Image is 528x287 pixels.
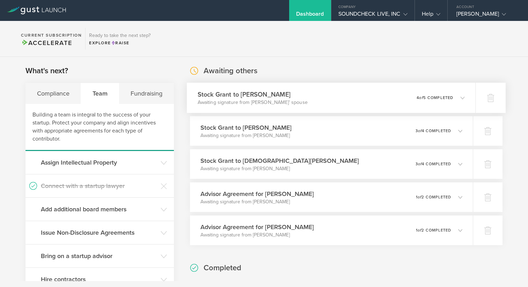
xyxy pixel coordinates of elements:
h3: Assign Intellectual Property [41,158,157,167]
h2: Completed [204,263,241,273]
h3: Advisor Agreement for [PERSON_NAME] [200,189,314,198]
div: Compliance [25,83,81,104]
em: of [418,162,422,166]
div: Team [81,83,119,104]
div: Dashboard [296,10,324,21]
span: Raise [111,40,130,45]
h3: Stock Grant to [PERSON_NAME] [200,123,292,132]
h3: Stock Grant to [PERSON_NAME] [197,90,307,99]
p: Awaiting signature from [PERSON_NAME] [200,198,314,205]
h2: Awaiting others [204,66,257,76]
p: Awaiting signature from [PERSON_NAME] [200,132,292,139]
h3: Bring on a startup advisor [41,251,157,260]
div: SOUNDCHECK LIVE, INC [338,10,408,21]
div: Building a team is integral to the success of your startup. Protect your company and align incent... [25,104,174,151]
h2: Current Subscription [21,33,82,37]
div: Explore [89,40,151,46]
em: of [419,96,423,100]
p: Awaiting signature from [PERSON_NAME] [200,232,314,239]
p: 1 2 completed [416,228,451,232]
p: Awaiting signature from [PERSON_NAME]’ spouse [197,99,307,106]
p: 3 4 completed [416,162,451,166]
h2: What's next? [25,66,68,76]
h3: Advisor Agreement for [PERSON_NAME] [200,222,314,232]
span: Accelerate [21,39,72,47]
h3: Ready to take the next step? [89,33,151,38]
h3: Add additional board members [41,205,157,214]
h3: Connect with a startup lawyer [41,181,157,190]
a: Download all documents (ZIP) [190,280,256,286]
div: Help [422,10,440,21]
em: of [418,195,421,199]
div: Ready to take the next step?ExploreRaise [85,28,154,50]
em: of [418,228,421,233]
em: of [418,129,422,133]
h3: Issue Non-Disclosure Agreements [41,228,157,237]
div: [PERSON_NAME] [456,10,516,21]
h3: Hire contractors [41,275,157,284]
div: Fundraising [119,83,174,104]
p: 1 2 completed [416,195,451,199]
p: 4 5 completed [417,96,453,100]
p: Awaiting signature from [PERSON_NAME] [200,165,359,172]
p: 3 4 completed [416,129,451,133]
h3: Stock Grant to [DEMOGRAPHIC_DATA][PERSON_NAME] [200,156,359,165]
